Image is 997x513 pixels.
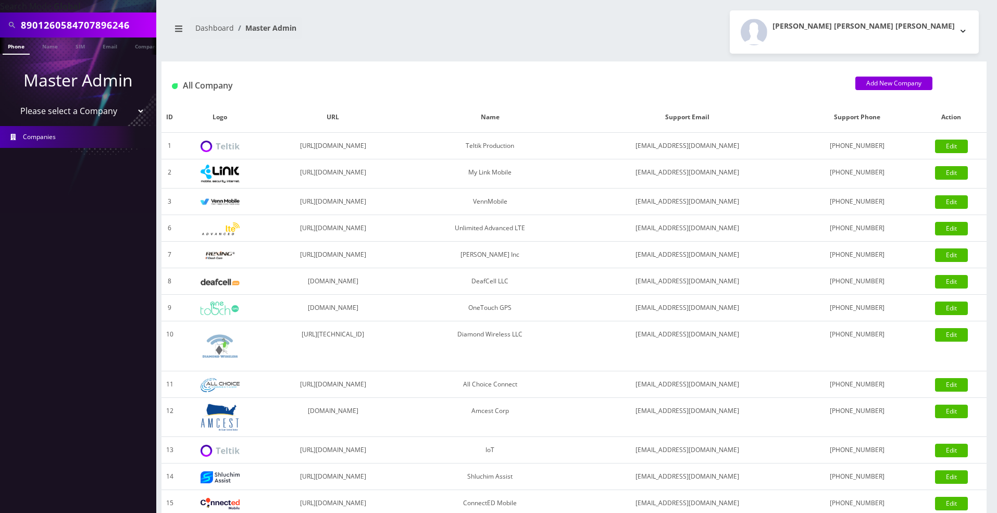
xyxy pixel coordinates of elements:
[935,405,968,418] a: Edit
[161,437,178,464] td: 13
[262,102,404,133] th: URL
[70,37,90,54] a: SIM
[161,215,178,242] td: 6
[262,398,404,437] td: [DOMAIN_NAME]
[799,321,916,371] td: [PHONE_NUMBER]
[262,215,404,242] td: [URL][DOMAIN_NAME]
[201,471,240,483] img: Shluchim Assist
[799,268,916,295] td: [PHONE_NUMBER]
[161,268,178,295] td: 8
[404,189,576,215] td: VennMobile
[799,371,916,398] td: [PHONE_NUMBER]
[799,159,916,189] td: [PHONE_NUMBER]
[576,295,799,321] td: [EMAIL_ADDRESS][DOMAIN_NAME]
[404,321,576,371] td: Diamond Wireless LLC
[404,159,576,189] td: My Link Mobile
[935,444,968,457] a: Edit
[799,102,916,133] th: Support Phone
[576,215,799,242] td: [EMAIL_ADDRESS][DOMAIN_NAME]
[576,464,799,490] td: [EMAIL_ADDRESS][DOMAIN_NAME]
[201,302,240,315] img: OneTouch GPS
[262,371,404,398] td: [URL][DOMAIN_NAME]
[404,102,576,133] th: Name
[262,464,404,490] td: [URL][DOMAIN_NAME]
[23,132,56,141] span: Companies
[576,321,799,371] td: [EMAIL_ADDRESS][DOMAIN_NAME]
[916,102,987,133] th: Action
[161,295,178,321] td: 9
[799,215,916,242] td: [PHONE_NUMBER]
[161,133,178,159] td: 1
[195,23,234,33] a: Dashboard
[935,378,968,392] a: Edit
[855,77,932,90] a: Add New Company
[576,371,799,398] td: [EMAIL_ADDRESS][DOMAIN_NAME]
[161,464,178,490] td: 14
[772,22,955,31] h2: [PERSON_NAME] [PERSON_NAME] [PERSON_NAME]
[172,81,840,91] h1: All Company
[935,328,968,342] a: Edit
[130,37,165,54] a: Company
[201,165,240,183] img: My Link Mobile
[54,1,81,12] strong: Global
[262,242,404,268] td: [URL][DOMAIN_NAME]
[576,242,799,268] td: [EMAIL_ADDRESS][DOMAIN_NAME]
[201,445,240,457] img: IoT
[935,166,968,180] a: Edit
[935,222,968,235] a: Edit
[404,215,576,242] td: Unlimited Advanced LTE
[576,189,799,215] td: [EMAIL_ADDRESS][DOMAIN_NAME]
[799,295,916,321] td: [PHONE_NUMBER]
[161,159,178,189] td: 2
[3,37,30,55] a: Phone
[404,242,576,268] td: [PERSON_NAME] Inc
[799,464,916,490] td: [PHONE_NUMBER]
[935,195,968,209] a: Edit
[262,437,404,464] td: [URL][DOMAIN_NAME]
[576,398,799,437] td: [EMAIL_ADDRESS][DOMAIN_NAME]
[161,242,178,268] td: 7
[201,251,240,260] img: Rexing Inc
[201,141,240,153] img: Teltik Production
[161,189,178,215] td: 3
[799,133,916,159] td: [PHONE_NUMBER]
[935,140,968,153] a: Edit
[97,37,122,54] a: Email
[404,371,576,398] td: All Choice Connect
[201,498,240,509] img: ConnectED Mobile
[576,133,799,159] td: [EMAIL_ADDRESS][DOMAIN_NAME]
[262,133,404,159] td: [URL][DOMAIN_NAME]
[404,437,576,464] td: IoT
[169,17,566,47] nav: breadcrumb
[404,268,576,295] td: DeafCell LLC
[161,371,178,398] td: 11
[201,198,240,206] img: VennMobile
[201,279,240,285] img: DeafCell LLC
[799,242,916,268] td: [PHONE_NUMBER]
[935,497,968,510] a: Edit
[262,159,404,189] td: [URL][DOMAIN_NAME]
[262,268,404,295] td: [DOMAIN_NAME]
[935,302,968,315] a: Edit
[201,222,240,235] img: Unlimited Advanced LTE
[201,403,240,431] img: Amcest Corp
[37,37,63,54] a: Name
[576,102,799,133] th: Support Email
[234,22,296,33] li: Master Admin
[201,378,240,392] img: All Choice Connect
[404,398,576,437] td: Amcest Corp
[404,133,576,159] td: Teltik Production
[799,437,916,464] td: [PHONE_NUMBER]
[21,15,154,35] input: Search All Companies
[576,159,799,189] td: [EMAIL_ADDRESS][DOMAIN_NAME]
[161,102,178,133] th: ID
[262,321,404,371] td: [URL][TECHNICAL_ID]
[576,437,799,464] td: [EMAIL_ADDRESS][DOMAIN_NAME]
[262,189,404,215] td: [URL][DOMAIN_NAME]
[404,295,576,321] td: OneTouch GPS
[201,327,240,366] img: Diamond Wireless LLC
[730,10,979,54] button: [PERSON_NAME] [PERSON_NAME] [PERSON_NAME]
[935,470,968,484] a: Edit
[404,464,576,490] td: Shluchim Assist
[161,321,178,371] td: 10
